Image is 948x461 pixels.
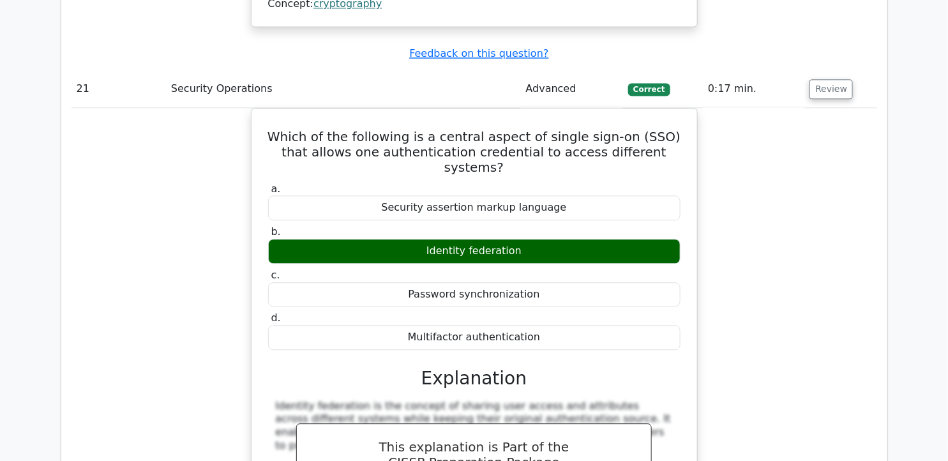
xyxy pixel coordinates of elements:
[276,400,673,453] div: Identity federation is the concept of sharing user access and attributes across different systems...
[276,368,673,389] h3: Explanation
[703,71,804,107] td: 0:17 min.
[166,71,521,107] td: Security Operations
[267,129,682,175] h5: Which of the following is a central aspect of single sign-on (SSO) that allows one authentication...
[271,183,281,195] span: a.
[521,71,624,107] td: Advanced
[268,239,681,264] div: Identity federation
[268,195,681,220] div: Security assertion markup language
[809,79,853,99] button: Review
[268,282,681,307] div: Password synchronization
[271,225,281,238] span: b.
[628,83,670,96] span: Correct
[271,269,280,281] span: c.
[71,71,166,107] td: 21
[409,47,548,59] a: Feedback on this question?
[271,312,281,324] span: d.
[268,325,681,350] div: Multifactor authentication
